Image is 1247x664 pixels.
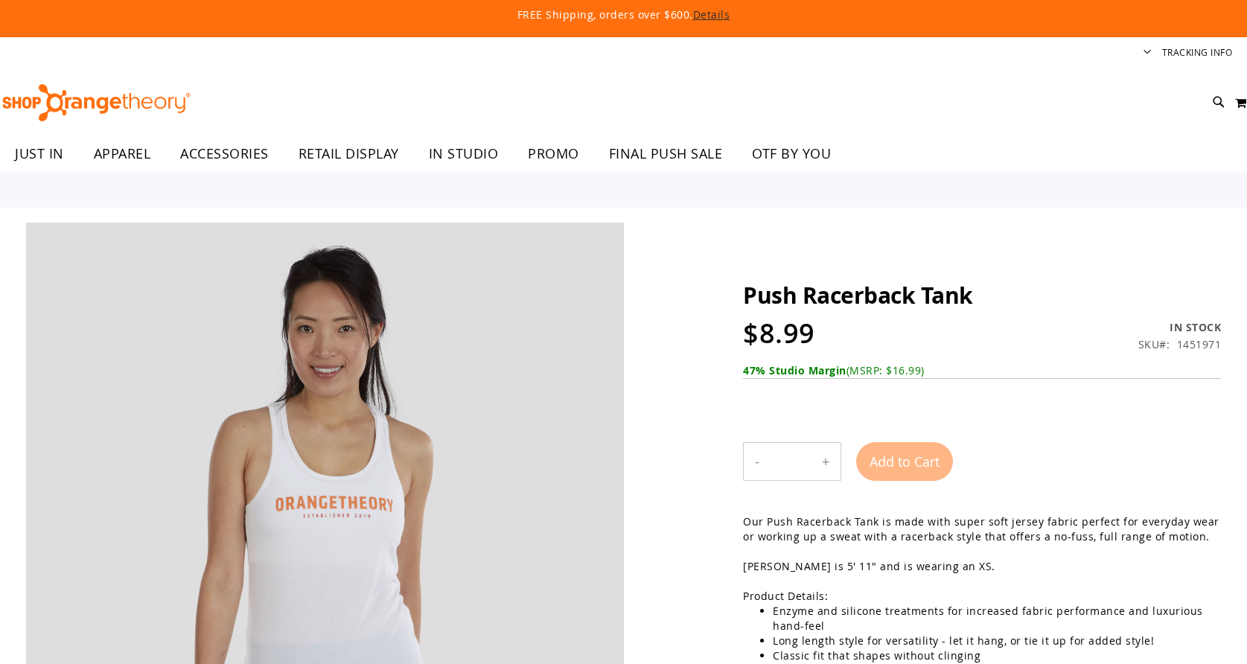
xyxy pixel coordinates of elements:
[771,444,811,479] input: Product quantity
[414,137,514,171] a: IN STUDIO
[737,137,846,171] a: OTF BY YOU
[594,137,738,171] a: FINAL PUSH SALE
[1138,337,1170,351] strong: SKU
[15,137,64,170] span: JUST IN
[773,648,1221,663] li: Classic fit that shapes without clinging
[1177,337,1222,352] div: 1451971
[79,137,166,170] a: APPAREL
[177,7,1071,22] p: FREE Shipping, orders over $600.
[299,137,399,170] span: RETAIL DISPLAY
[773,633,1221,648] li: Long length style for versatility - let it hang, or tie it up for added style!
[1162,46,1233,59] a: Tracking Info
[743,589,1221,604] div: Product Details:
[513,137,594,171] a: PROMO
[743,363,846,377] b: 47% Studio Margin
[429,137,499,170] span: IN STUDIO
[743,559,1221,574] div: [PERSON_NAME] is 5' 11" and is wearing an XS.
[752,137,831,170] span: OTF BY YOU
[1138,320,1222,335] div: In stock
[180,137,269,170] span: ACCESSORIES
[1138,320,1222,335] div: Availability
[811,443,841,480] button: Increase product quantity
[743,280,973,310] span: Push Racerback Tank
[1144,46,1151,60] button: Account menu
[693,7,730,22] a: Details
[743,315,815,351] span: $8.99
[284,137,414,171] a: RETAIL DISPLAY
[528,137,579,170] span: PROMO
[743,363,1221,378] div: (MSRP: $16.99)
[773,604,1221,633] li: Enzyme and silicone treatments for increased fabric performance and luxurious hand-feel
[609,137,723,170] span: FINAL PUSH SALE
[94,137,151,170] span: APPAREL
[744,443,771,480] button: Decrease product quantity
[165,137,284,171] a: ACCESSORIES
[743,514,1221,544] div: Our Push Racerback Tank is made with super soft jersey fabric perfect for everyday wear or workin...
